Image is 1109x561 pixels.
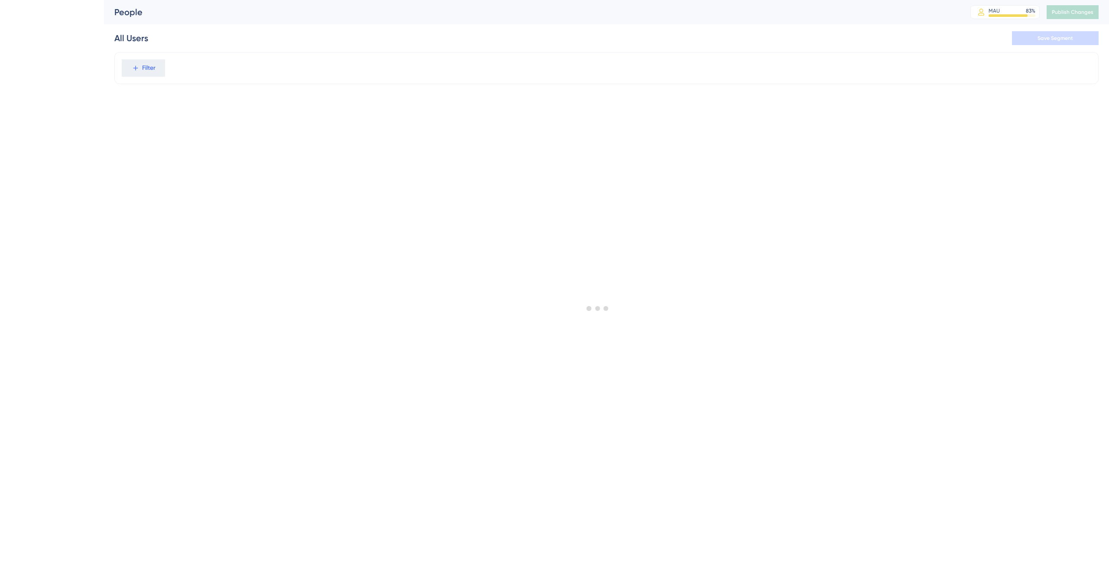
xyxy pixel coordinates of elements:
div: MAU [989,7,1000,14]
div: All Users [114,32,148,44]
span: Publish Changes [1052,9,1093,16]
span: Save Segment [1038,35,1073,42]
div: 83 % [1026,7,1035,14]
button: Publish Changes [1047,5,1099,19]
button: Save Segment [1012,31,1099,45]
div: People [114,6,949,18]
